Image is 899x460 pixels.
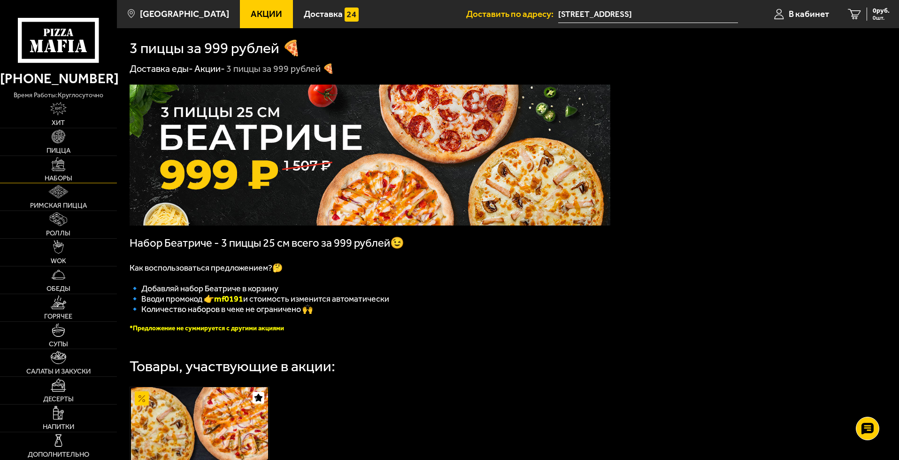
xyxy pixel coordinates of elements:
span: Супы [49,341,68,348]
span: Горячее [44,313,72,320]
span: Салаты и закуски [26,368,91,375]
div: 3 пиццы за 999 рублей 🍕 [226,63,334,75]
span: Напитки [43,423,74,430]
span: Десерты [43,396,74,403]
a: Доставка еды- [130,63,193,74]
span: 0 шт. [873,15,890,21]
span: 🔹 Количество наборов в чеке не ограничено 🙌 [130,304,313,314]
span: 🔹 Добавляй набор Беатриче в корзину [130,283,278,294]
img: Акционный [135,391,149,405]
span: В кабинет [789,9,829,18]
span: Роллы [46,230,70,237]
span: WOK [51,257,66,265]
font: *Предложение не суммируется с другими акциями [130,324,284,332]
span: Дополнительно [28,451,89,458]
img: 15daf4d41897b9f0e9f617042186c801.svg [345,8,359,22]
span: Доставить по адресу: [466,9,558,18]
h1: 3 пиццы за 999 рублей 🍕 [130,41,301,56]
div: Товары, участвующие в акции: [130,359,335,374]
span: 0 руб. [873,8,890,14]
span: Хит [52,119,65,126]
span: 🔹 Вводи промокод 👉 и стоимость изменится автоматически [130,294,389,304]
span: Обеды [46,285,70,292]
span: [GEOGRAPHIC_DATA] [140,9,229,18]
span: Наборы [45,175,72,182]
span: Доставка [304,9,343,18]
span: улица Чудновского, 8к1 [558,6,738,23]
span: Пицца [46,147,70,154]
input: Ваш адрес доставки [558,6,738,23]
span: Акции [251,9,282,18]
span: Римская пицца [30,202,87,209]
a: Акции- [194,63,225,74]
b: mf0191 [214,294,243,304]
span: Набор Беатриче - 3 пиццы 25 см всего за 999 рублей😉 [130,236,404,249]
span: Как воспользоваться предложением?🤔 [130,263,283,273]
img: 1024x1024 [130,85,610,226]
